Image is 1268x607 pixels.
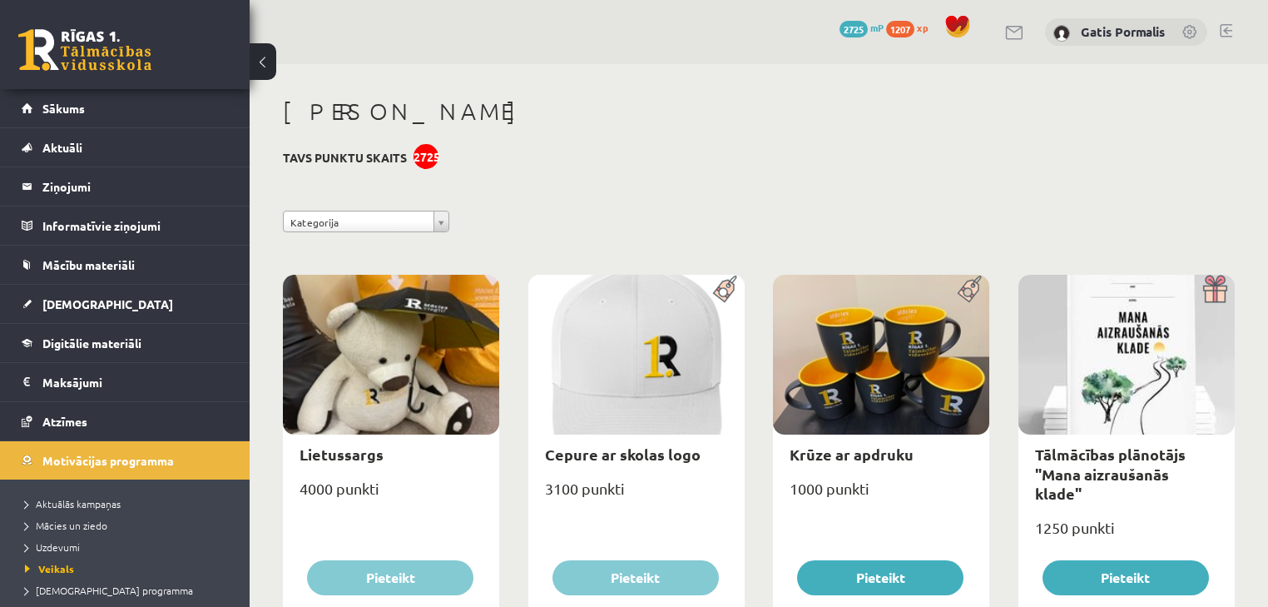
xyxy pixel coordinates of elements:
h1: [PERSON_NAME] [283,97,1235,126]
h3: Tavs punktu skaits [283,151,407,165]
span: [DEMOGRAPHIC_DATA] [42,296,173,311]
a: Ziņojumi [22,167,229,206]
span: Digitālie materiāli [42,336,141,351]
button: Pieteikt [1043,560,1209,595]
a: Digitālie materiāli [22,324,229,362]
a: Mācies un ziedo [25,518,233,533]
a: Informatīvie ziņojumi [22,206,229,245]
button: Pieteikt [552,560,719,595]
span: Aktuālās kampaņas [25,497,121,510]
span: Motivācijas programma [42,453,174,468]
span: Aktuāli [42,140,82,155]
div: 2725 [414,144,438,169]
a: Aktuāli [22,128,229,167]
a: 2725 mP [840,21,884,34]
legend: Ziņojumi [42,167,229,206]
span: Atzīmes [42,414,87,429]
legend: Informatīvie ziņojumi [42,206,229,245]
a: Lietussargs [300,445,384,464]
span: Mācies un ziedo [25,519,107,532]
span: Kategorija [290,211,427,233]
span: Sākums [42,101,85,116]
img: Dāvana ar pārsteigumu [1197,275,1235,303]
a: Maksājumi [22,363,229,401]
a: Sākums [22,89,229,127]
img: Populāra prece [707,275,745,303]
span: 2725 [840,21,868,37]
button: Pieteikt [307,560,473,595]
a: Tālmācības plānotājs "Mana aizraušanās klade" [1035,445,1186,503]
a: Rīgas 1. Tālmācības vidusskola [18,29,151,71]
div: 4000 punkti [283,475,499,516]
img: Populāra prece [952,275,989,303]
legend: Maksājumi [42,363,229,401]
a: Aktuālās kampaņas [25,496,233,511]
div: 1000 punkti [773,475,989,516]
img: Gatis Pormalis [1053,25,1070,42]
a: Motivācijas programma [22,441,229,480]
a: Gatis Pormalis [1081,23,1165,40]
a: Krūze ar apdruku [790,445,914,464]
a: [DEMOGRAPHIC_DATA] [22,285,229,323]
a: 1207 xp [886,21,936,34]
span: Mācību materiāli [42,257,135,272]
a: Kategorija [283,211,449,232]
a: [DEMOGRAPHIC_DATA] programma [25,583,233,598]
a: Uzdevumi [25,540,233,555]
a: Cepure ar skolas logo [545,445,701,464]
span: 1207 [886,21,914,37]
a: Atzīmes [22,402,229,440]
div: 3100 punkti [528,475,745,516]
span: [DEMOGRAPHIC_DATA] programma [25,584,193,597]
span: Veikals [25,562,74,575]
span: mP [870,21,884,34]
span: xp [917,21,928,34]
a: Veikals [25,561,233,576]
div: 1250 punkti [1018,514,1235,555]
span: Uzdevumi [25,540,80,554]
button: Pieteikt [797,560,963,595]
a: Mācību materiāli [22,246,229,284]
